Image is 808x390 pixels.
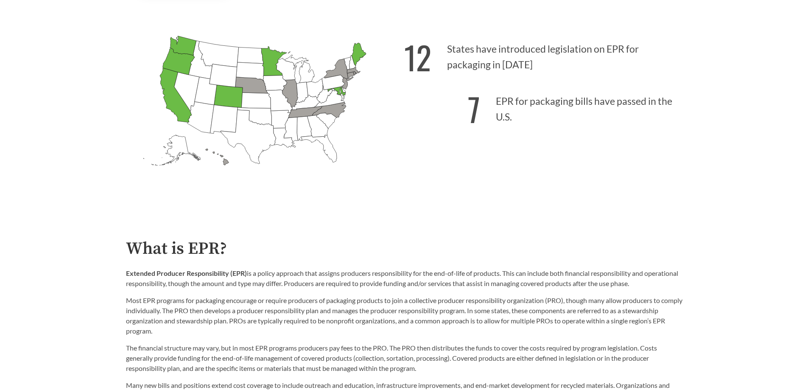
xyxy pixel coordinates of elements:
[468,85,480,132] strong: 7
[126,239,682,258] h2: What is EPR?
[404,28,682,81] p: States have introduced legislation on EPR for packaging in [DATE]
[126,343,682,373] p: The financial structure may vary, but in most EPR programs producers pay fees to the PRO. The PRO...
[126,269,247,277] strong: Extended Producer Responsibility (EPR)
[404,34,431,81] strong: 12
[404,81,682,133] p: EPR for packaging bills have passed in the U.S.
[126,268,682,289] p: is a policy approach that assigns producers responsibility for the end-of-life of products. This ...
[126,295,682,336] p: Most EPR programs for packaging encourage or require producers of packaging products to join a co...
